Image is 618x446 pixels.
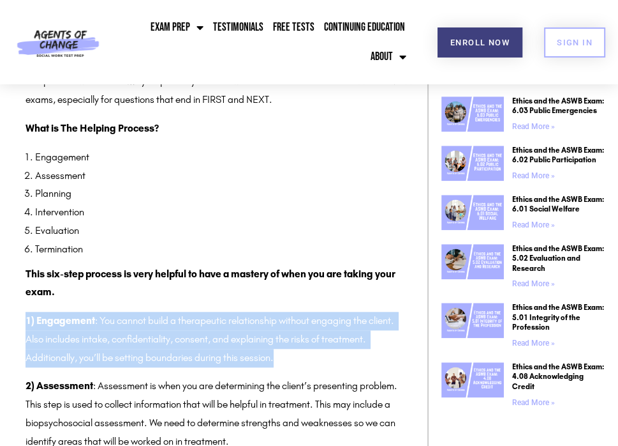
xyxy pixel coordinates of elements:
[35,167,415,185] li: Assessment
[441,303,504,338] img: Ethics and the ASWB Exam 5.01 Integrity of the Profession
[26,268,395,298] strong: This six-step process is very helpful to have a mastery of when you are taking your exam.
[35,185,415,203] li: Planning
[512,220,555,229] a: Read more about Ethics and the ASWB Exam: 6.01 Social Welfare
[441,146,504,181] img: Ethics and the ASWB Exam 6.02 Public Participation
[441,362,504,397] img: Ethics and the ASWB Exam 4.08 Acknowledging Credit
[26,122,159,134] strong: What is The Helping Process?
[512,195,604,214] a: Ethics and the ASWB Exam: 6.01 Social Welfare
[26,312,415,367] p: : You cannot build a therapeutic relationship without engaging the client. Also includes intake, ...
[35,240,415,259] li: Termination
[35,203,415,222] li: Intervention
[35,222,415,240] li: Evaluation
[441,362,504,412] a: Ethics and the ASWB Exam 4.08 Acknowledging Credit
[441,303,504,353] a: Ethics and the ASWB Exam 5.01 Integrity of the Profession
[26,380,93,392] strong: 2) Assessment
[26,72,415,109] p: This process will be extremely helpful for you to know and understand for the LCSW and LMSW exams...
[367,42,409,72] a: About
[147,13,207,42] a: Exam Prep
[270,13,318,42] a: Free Tests
[512,146,604,165] a: Ethics and the ASWB Exam: 6.02 Public Participation
[512,279,555,288] a: Read more about Ethics and the ASWB Exam: 5.02 Evaluation and Research
[512,244,604,273] a: Ethics and the ASWB Exam: 5.02 Evaluation and Research
[544,27,605,58] a: SIGN IN
[512,171,555,180] a: Read more about Ethics and the ASWB Exam: 6.02 Public Participation
[321,13,408,42] a: Continuing Education
[557,38,592,47] span: SIGN IN
[441,244,504,294] a: Ethics and the ASWB Exam 5.02 Evaluation and Research
[512,96,604,116] a: Ethics and the ASWB Exam: 6.03 Public Emergencies
[441,195,504,230] img: Ethics and the ASWB Exam 6.01 Social Welfare
[26,314,95,327] strong: 1) Engagement
[512,303,604,332] a: Ethics and the ASWB Exam: 5.01 Integrity of the Profession
[438,27,522,58] a: Enroll Now
[512,398,555,407] a: Read more about Ethics and the ASWB Exam: 4.08 Acknowledging Credit
[210,13,267,42] a: Testimonials
[131,13,410,72] nav: Menu
[441,96,504,136] a: Ethics and the ASWB Exam 6.03 Public Emergencies
[441,146,504,185] a: Ethics and the ASWB Exam 6.02 Public Participation
[512,362,604,391] a: Ethics and the ASWB Exam: 4.08 Acknowledging Credit
[512,339,555,348] a: Read more about Ethics and the ASWB Exam: 5.01 Integrity of the Profession
[512,122,555,131] a: Read more about Ethics and the ASWB Exam: 6.03 Public Emergencies
[35,148,415,167] li: Engagement
[441,195,504,235] a: Ethics and the ASWB Exam 6.01 Social Welfare
[441,244,504,279] img: Ethics and the ASWB Exam 5.02 Evaluation and Research
[450,38,510,47] span: Enroll Now
[441,96,504,132] img: Ethics and the ASWB Exam 6.03 Public Emergencies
